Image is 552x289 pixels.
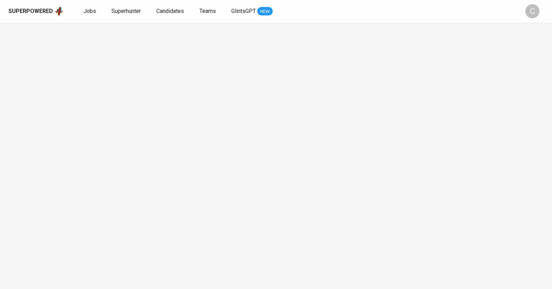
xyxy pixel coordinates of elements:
[111,7,142,16] a: Superhunter
[8,6,64,16] a: Superpoweredapp logo
[199,7,217,16] a: Teams
[156,7,185,16] a: Candidates
[231,8,256,14] span: GlintsGPT
[199,8,216,14] span: Teams
[83,8,96,14] span: Jobs
[231,7,273,16] a: GlintsGPT NEW
[525,4,539,18] div: C
[8,7,53,15] div: Superpowered
[54,6,64,16] img: app logo
[83,7,97,16] a: Jobs
[257,8,273,15] span: NEW
[111,8,141,14] span: Superhunter
[156,8,184,14] span: Candidates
